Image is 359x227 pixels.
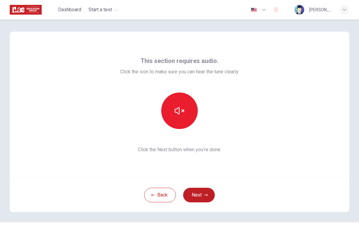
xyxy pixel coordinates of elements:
[89,6,112,13] span: Start a test
[56,4,84,15] button: Dashboard
[309,6,332,13] div: [PERSON_NAME] [PERSON_NAME] [PERSON_NAME]
[86,4,120,15] button: Start a test
[141,56,218,66] span: This section requires audio.
[10,4,42,16] img: ILAC logo
[295,5,304,15] img: Profile picture
[120,68,239,75] span: Click the icon to make sure you can hear the tune clearly.
[120,146,239,153] span: Click the Next button when you’re done.
[250,8,258,12] img: en
[183,188,215,202] button: Next
[144,188,176,202] button: Back
[10,4,56,16] a: ILAC logo
[58,6,81,13] span: Dashboard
